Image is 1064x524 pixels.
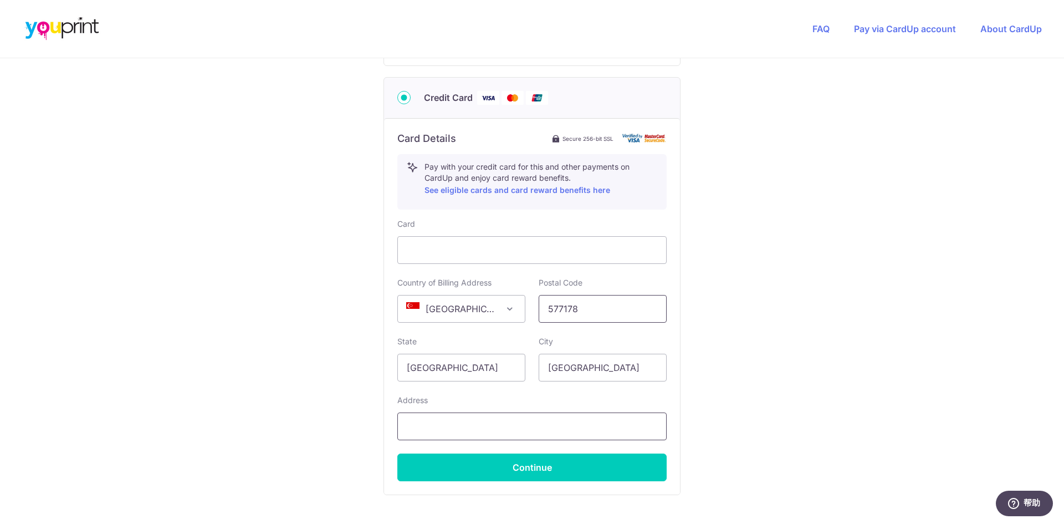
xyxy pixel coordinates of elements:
span: Secure 256-bit SSL [562,134,613,143]
img: card secure [622,134,667,143]
span: Singapore [398,296,525,322]
a: FAQ [812,23,830,34]
a: Pay via CardUp account [854,23,956,34]
iframe: 打开一个小组件，您可以在其中找到更多信息 [995,491,1053,518]
p: Pay with your credit card for this and other payments on CardUp and enjoy card reward benefits. [424,161,657,197]
img: Visa [477,91,499,105]
label: Postal Code [539,277,582,288]
span: Credit Card [424,91,473,104]
img: Union Pay [526,91,548,105]
label: Country of Billing Address [397,277,492,288]
input: Example 123456 [539,295,667,323]
span: Singapore [397,295,525,323]
iframe: Secure card payment input frame [407,243,657,257]
label: City [539,336,553,347]
a: About CardUp [980,23,1042,34]
div: Credit Card Visa Mastercard Union Pay [397,91,667,105]
label: State [397,336,417,347]
h6: Card Details [397,132,456,145]
img: Mastercard [502,91,524,105]
a: See eligible cards and card reward benefits here [424,185,610,195]
label: Card [397,218,415,230]
button: Continue [397,454,667,481]
label: Address [397,395,428,406]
